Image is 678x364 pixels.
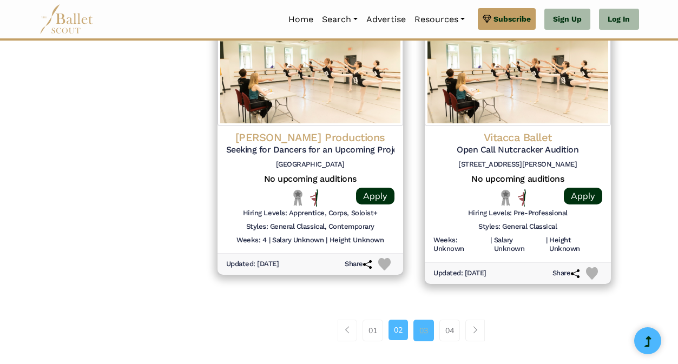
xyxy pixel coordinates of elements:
a: Log In [599,9,638,30]
a: Resources [410,8,469,31]
h6: Styles: General Classical [478,222,557,231]
h5: No upcoming auditions [433,174,602,185]
a: Apply [356,188,394,204]
h6: Share [345,260,372,269]
h6: | [546,236,548,254]
img: Logo [425,18,611,126]
h6: Updated: [DATE] [226,260,279,269]
nav: Page navigation example [338,320,491,341]
h6: [GEOGRAPHIC_DATA] [226,160,395,169]
a: 01 [363,320,383,341]
h6: | [326,236,327,245]
h6: Weeks: Unknown [433,236,488,254]
img: Heart [586,267,598,280]
h6: Updated: [DATE] [433,269,486,278]
h6: Height Unknown [549,236,602,254]
img: All [310,189,318,207]
h5: Open Call Nutcracker Audition [433,144,602,156]
a: Advertise [362,8,410,31]
img: Heart [378,258,391,270]
h6: Salary Unknown [272,236,324,245]
h6: Weeks: 4 [236,236,266,245]
a: 02 [389,320,408,340]
h4: [PERSON_NAME] Productions [226,130,395,144]
a: Home [284,8,318,31]
img: gem.svg [483,13,491,25]
h6: Salary Unknown [494,236,544,254]
img: All [518,189,526,207]
h6: [STREET_ADDRESS][PERSON_NAME] [433,160,602,169]
span: Subscribe [493,13,531,25]
h6: Height Unknown [330,236,384,245]
a: 04 [439,320,460,341]
a: 03 [413,320,434,341]
h6: Hiring Levels: Apprentice, Corps, Soloist+ [243,209,378,218]
h5: No upcoming auditions [226,174,395,185]
a: Apply [564,188,602,204]
h6: | [490,236,492,254]
a: Search [318,8,362,31]
h6: Share [552,269,580,278]
h6: | [269,236,271,245]
h4: Vitacca Ballet [433,130,602,144]
h6: Hiring Levels: Pre-Professional [468,209,568,218]
a: Subscribe [478,8,536,30]
img: Logo [218,18,404,126]
img: Local [499,189,512,206]
a: Sign Up [544,9,590,30]
img: Local [291,189,305,206]
h5: Seeking for Dancers for an Upcoming Project (Spring 2025) [226,144,395,156]
h6: Styles: General Classical, Contemporary [246,222,374,231]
